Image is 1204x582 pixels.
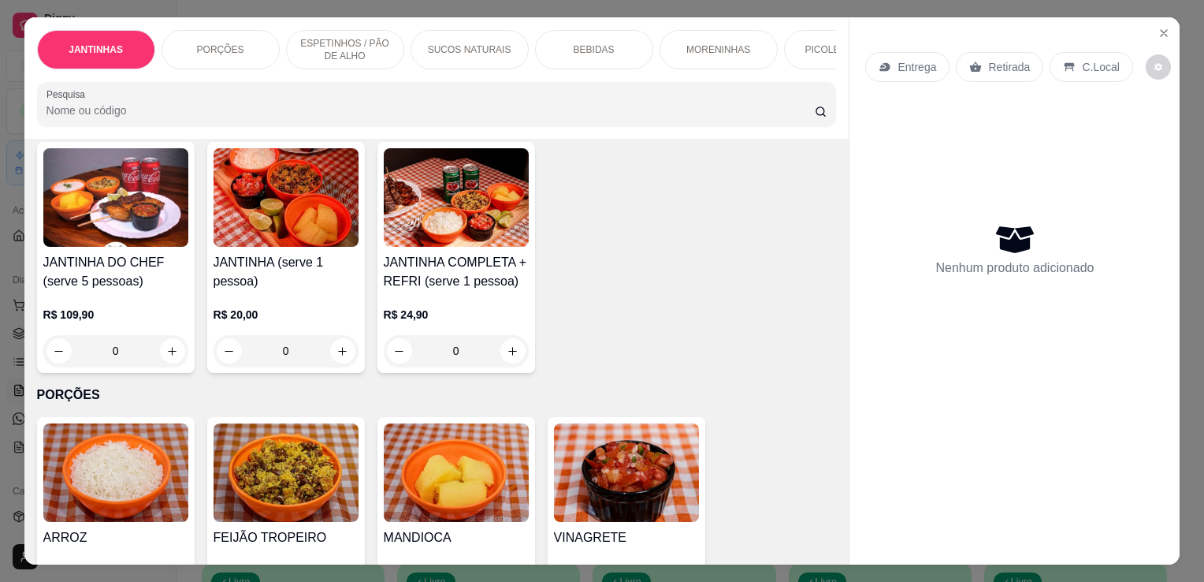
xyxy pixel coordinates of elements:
p: Entrega [897,59,936,75]
p: R$ 3,00 [43,563,188,579]
h4: VINAGRETE [554,528,699,547]
p: ESPETINHOS / PÃO DE ALHO [299,37,391,62]
p: MORENINHAS [686,43,750,56]
button: decrease-product-quantity [1146,54,1171,80]
input: Pesquisa [46,103,815,118]
img: product-image [384,423,529,522]
p: PICOLÉS VILELA [805,43,881,56]
h4: JANTINHA (serve 1 pessoa) [214,253,359,291]
h4: FEIJÃO TROPEIRO [214,528,359,547]
p: PORÇÕES [197,43,244,56]
p: R$ 3,00 [554,563,699,579]
h4: MANDIOCA [384,528,529,547]
img: product-image [214,148,359,247]
img: product-image [43,423,188,522]
img: product-image [554,423,699,522]
p: SUCOS NATURAIS [428,43,511,56]
img: product-image [214,423,359,522]
p: C.Local [1082,59,1119,75]
p: PORÇÕES [37,386,837,405]
p: R$ 20,00 [214,307,359,323]
p: R$ 109,90 [43,307,188,323]
button: Close [1151,21,1176,46]
label: Pesquisa [46,88,91,101]
h4: JANTINHA COMPLETA + REFRI (serve 1 pessoa) [384,253,529,291]
p: JANTINHAS [69,43,123,56]
p: Retirada [988,59,1030,75]
p: Nenhum produto adicionado [935,259,1094,278]
p: R$ 5,00 [214,563,359,579]
img: product-image [384,148,529,247]
h4: JANTINHA DO CHEF (serve 5 pessoas) [43,253,188,291]
p: R$ 3,00 [384,563,529,579]
p: BEBIDAS [574,43,615,56]
h4: ARROZ [43,528,188,547]
img: product-image [43,148,188,247]
p: R$ 24,90 [384,307,529,323]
